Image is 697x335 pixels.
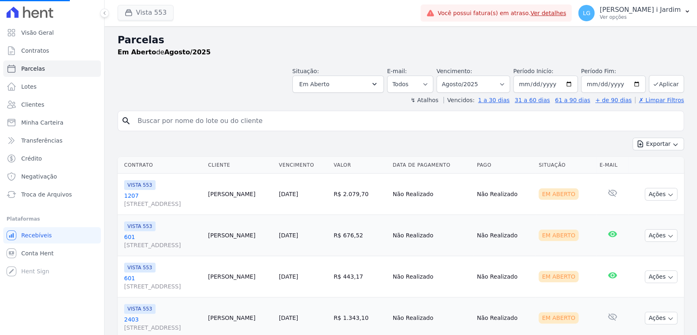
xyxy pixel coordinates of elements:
a: Minha Carteira [3,114,101,131]
a: Conta Hent [3,245,101,261]
label: Período Inicío: [513,68,553,74]
span: [STREET_ADDRESS] [124,282,201,290]
a: Clientes [3,96,101,113]
a: ✗ Limpar Filtros [635,97,684,103]
a: Parcelas [3,60,101,77]
td: Não Realizado [474,256,535,297]
span: VISTA 553 [124,263,156,272]
div: Em Aberto [539,188,579,200]
label: Situação: [292,68,319,74]
h2: Parcelas [118,33,684,47]
a: Negativação [3,168,101,185]
th: Vencimento [276,157,330,174]
strong: Em Aberto [118,48,156,56]
span: [STREET_ADDRESS] [124,200,201,208]
td: [PERSON_NAME] [205,215,275,256]
td: R$ 443,17 [330,256,390,297]
p: Ver opções [599,14,681,20]
a: 61 a 90 dias [555,97,590,103]
a: 31 a 60 dias [514,97,550,103]
td: Não Realizado [390,256,474,297]
th: E-mail [596,157,628,174]
a: 601[STREET_ADDRESS] [124,233,201,249]
span: Crédito [21,154,42,163]
button: Ações [645,270,677,283]
span: Recebíveis [21,231,52,239]
a: Troca de Arquivos [3,186,101,203]
th: Cliente [205,157,275,174]
span: Conta Hent [21,249,53,257]
div: Em Aberto [539,271,579,282]
span: Visão Geral [21,29,54,37]
button: Vista 553 [118,5,174,20]
label: Vencidos: [443,97,474,103]
label: Período Fim: [581,67,646,76]
td: Não Realizado [474,215,535,256]
span: Minha Carteira [21,118,63,127]
td: [PERSON_NAME] [205,256,275,297]
a: [DATE] [279,315,298,321]
i: search [121,116,131,126]
a: Lotes [3,78,101,95]
th: Pago [474,157,535,174]
span: Contratos [21,47,49,55]
a: [DATE] [279,273,298,280]
button: Ações [645,229,677,242]
button: Aplicar [649,75,684,93]
th: Situação [535,157,596,174]
span: VISTA 553 [124,180,156,190]
a: Contratos [3,42,101,59]
a: [DATE] [279,191,298,197]
a: Ver detalhes [530,10,566,16]
td: R$ 2.079,70 [330,174,390,215]
a: 1 a 30 dias [478,97,510,103]
span: Você possui fatura(s) em atraso. [438,9,566,18]
button: Ações [645,188,677,201]
span: [STREET_ADDRESS] [124,324,201,332]
strong: Agosto/2025 [164,48,210,56]
div: Plataformas [7,214,98,224]
th: Data de Pagamento [390,157,474,174]
a: 1207[STREET_ADDRESS] [124,192,201,208]
td: Não Realizado [390,174,474,215]
span: LG [583,10,590,16]
a: + de 90 dias [595,97,632,103]
div: Em Aberto [539,312,579,324]
span: Parcelas [21,65,45,73]
td: Não Realizado [390,215,474,256]
span: [STREET_ADDRESS] [124,241,201,249]
p: [PERSON_NAME] i Jardim [599,6,681,14]
input: Buscar por nome do lote ou do cliente [133,113,680,129]
label: E-mail: [387,68,407,74]
a: [DATE] [279,232,298,239]
label: ↯ Atalhos [410,97,438,103]
div: Em Aberto [539,230,579,241]
a: 601[STREET_ADDRESS] [124,274,201,290]
span: VISTA 553 [124,221,156,231]
p: de [118,47,211,57]
a: Transferências [3,132,101,149]
a: Recebíveis [3,227,101,243]
a: 2403[STREET_ADDRESS] [124,315,201,332]
button: Exportar [632,138,684,150]
span: Negativação [21,172,57,181]
td: [PERSON_NAME] [205,174,275,215]
button: Em Aberto [292,76,384,93]
button: LG [PERSON_NAME] i Jardim Ver opções [572,2,697,25]
span: Em Aberto [299,79,330,89]
td: Não Realizado [474,174,535,215]
td: R$ 676,52 [330,215,390,256]
th: Valor [330,157,390,174]
span: Transferências [21,136,62,145]
label: Vencimento: [436,68,472,74]
th: Contrato [118,157,205,174]
span: Lotes [21,83,37,91]
a: Visão Geral [3,25,101,41]
a: Crédito [3,150,101,167]
button: Ações [645,312,677,324]
span: Clientes [21,100,44,109]
span: Troca de Arquivos [21,190,72,199]
span: VISTA 553 [124,304,156,314]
